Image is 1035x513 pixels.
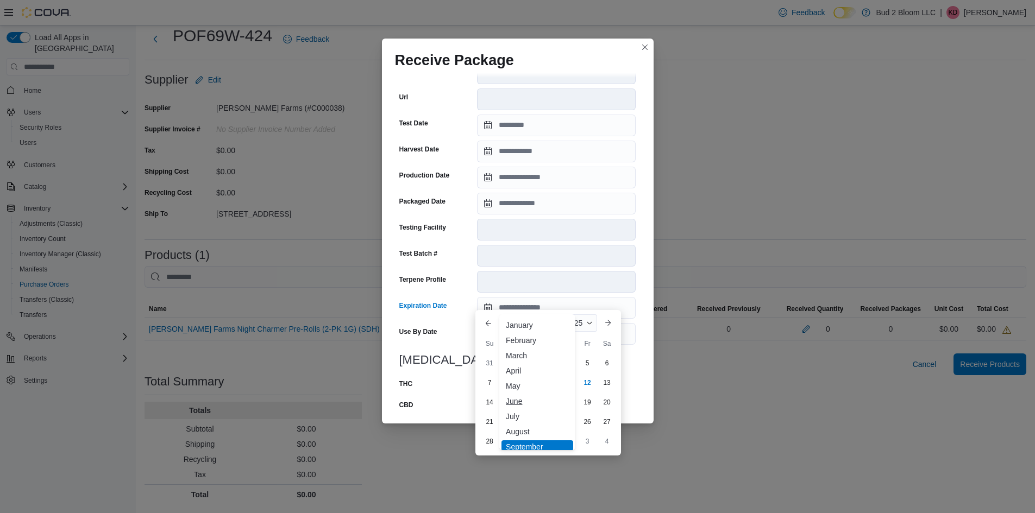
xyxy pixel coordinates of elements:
[561,314,597,332] div: Button. Open the year selector. 2025 is currently selected.
[481,354,498,372] div: day-31
[598,354,616,372] div: day-6
[477,141,636,162] input: Press the down key to open a popover containing a calendar.
[480,314,497,332] button: Previous Month
[501,379,573,392] div: May
[501,440,573,453] div: September
[399,249,437,258] label: Test Batch #
[579,433,596,450] div: day-3
[481,413,498,430] div: day-21
[399,275,446,284] label: Terpene Profile
[579,413,596,430] div: day-26
[579,394,596,411] div: day-19
[399,327,437,336] label: Use By Date
[399,223,446,232] label: Testing Facility
[579,354,596,372] div: day-5
[480,353,617,451] div: September, 2025
[501,364,573,377] div: April
[477,297,636,319] input: Press the down key to enter a popover containing a calendar. Press the escape key to close the po...
[598,394,616,411] div: day-20
[501,425,573,438] div: August
[599,314,617,332] button: Next month
[579,335,596,352] div: Fr
[481,374,498,391] div: day-7
[481,433,498,450] div: day-28
[399,422,413,430] label: CBC
[598,413,616,430] div: day-27
[399,119,428,128] label: Test Date
[501,319,573,332] div: January
[399,353,636,366] h3: [MEDICAL_DATA]
[399,145,439,154] label: Harvest Date
[477,167,636,188] input: Press the down key to open a popover containing a calendar.
[598,433,616,450] div: day-4
[501,334,573,347] div: February
[399,301,447,310] label: Expiration Date
[501,395,573,408] div: June
[395,52,514,69] h1: Receive Package
[598,374,616,391] div: day-13
[399,93,409,102] label: Url
[477,193,636,214] input: Press the down key to open a popover containing a calendar.
[477,115,636,136] input: Press the down key to open a popover containing a calendar.
[598,335,616,352] div: Sa
[481,394,498,411] div: day-14
[481,335,498,352] div: Su
[638,41,651,54] button: Closes this modal window
[399,171,450,180] label: Production Date
[399,401,413,409] label: CBD
[399,197,446,206] label: Packaged Date
[501,410,573,423] div: July
[399,379,413,388] label: THC
[579,374,596,391] div: day-12
[501,349,573,362] div: March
